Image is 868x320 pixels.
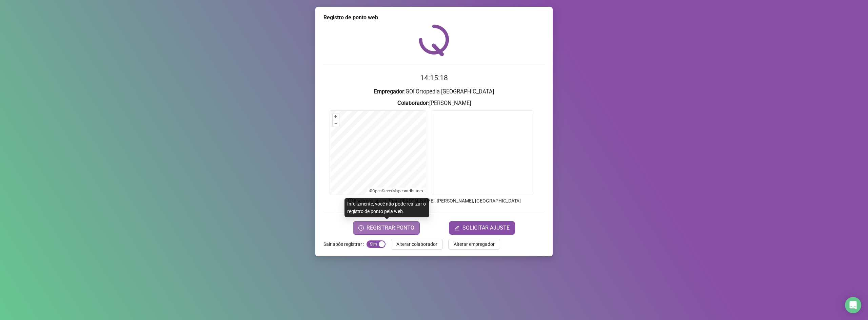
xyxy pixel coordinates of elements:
[845,297,861,313] div: Open Intercom Messenger
[333,113,339,120] button: +
[391,239,443,250] button: Alterar colaborador
[323,14,545,22] div: Registro de ponto web
[454,240,495,248] span: Alterar empregador
[353,221,420,235] button: REGISTRAR PONTO
[323,197,545,205] p: Endereço aprox. : Rua [PERSON_NAME], [PERSON_NAME], [GEOGRAPHIC_DATA]
[448,239,500,250] button: Alterar empregador
[374,88,404,95] strong: Empregador
[344,198,429,217] div: Infelizmente, você não pode realizar o registro de ponto pela web
[358,225,364,231] span: clock-circle
[420,74,448,82] time: 14:15:18
[462,224,510,232] span: SOLICITAR AJUSTE
[454,225,460,231] span: edit
[419,24,449,56] img: QRPoint
[369,189,424,193] li: © contributors.
[367,224,414,232] span: REGISTRAR PONTO
[396,240,437,248] span: Alterar colaborador
[372,189,400,193] a: OpenStreetMap
[323,239,367,250] label: Sair após registrar
[333,120,339,127] button: –
[397,100,428,106] strong: Colaborador
[323,87,545,96] h3: : GOI Ortopedia [GEOGRAPHIC_DATA]
[323,99,545,108] h3: : [PERSON_NAME]
[449,221,515,235] button: editSOLICITAR AJUSTE
[348,197,354,204] span: info-circle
